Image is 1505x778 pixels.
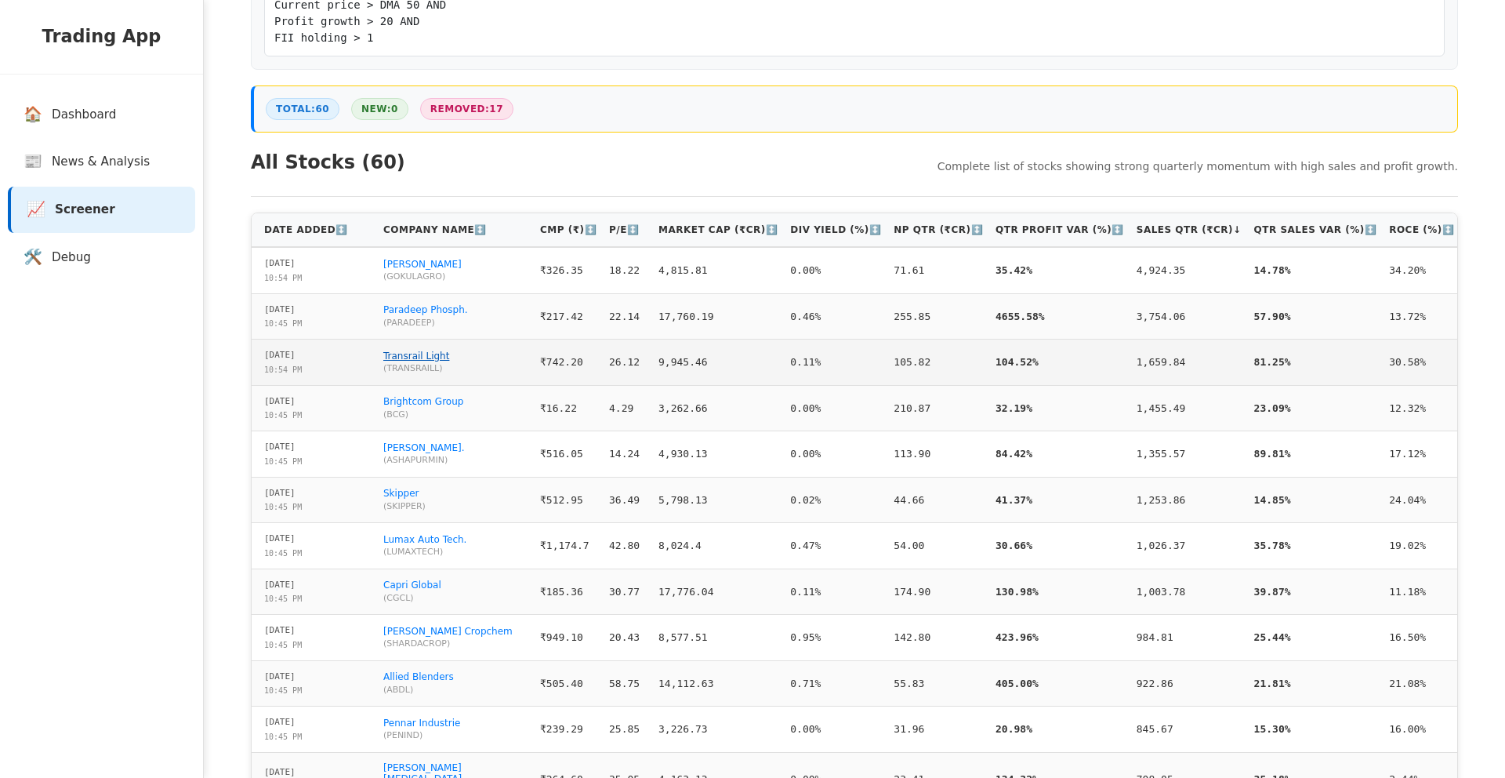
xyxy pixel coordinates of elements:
[534,247,603,293] td: ₹326.35
[989,615,1130,661] td: 423.96%
[383,730,528,740] span: ( PENIND )
[264,349,296,362] div: [DATE]
[603,293,652,340] td: 22.14
[887,431,989,478] td: 113.90
[1248,431,1384,478] td: 89.81%
[264,671,296,684] div: [DATE]
[887,523,989,569] td: 54.00
[264,304,296,317] div: [DATE]
[887,293,989,340] td: 255.85
[603,707,652,753] td: 25.85
[264,456,302,467] div: 10:45 PM
[251,148,405,176] h2: All Stocks ( 60 )
[383,638,528,649] span: ( SHARDACROP )
[534,213,603,247] th: CMP (₹) ↕️
[1130,615,1248,661] td: 984.81
[383,593,528,603] span: ( CGCL )
[377,213,534,247] th: Company Name ↕️
[534,431,603,478] td: ₹516.05
[264,716,296,729] div: [DATE]
[1130,293,1248,340] td: 3,754.06
[55,201,115,219] span: Screener
[383,580,441,591] a: Capri Global
[937,158,1458,175] p: Complete list of stocks showing strong quarterly momentum with high sales and profit growth.
[784,477,887,523] td: 0.02%
[1248,340,1384,386] td: 81.25%
[264,579,296,592] div: [DATE]
[534,569,603,615] td: ₹185.36
[652,523,784,569] td: 8,024.4
[1248,293,1384,340] td: 57.90%
[989,293,1130,340] td: 4655.58%
[989,477,1130,523] td: 41.37%
[1383,340,1460,386] td: 30.58%
[383,259,462,270] a: [PERSON_NAME]
[8,139,195,185] a: 📰News & Analysis
[383,271,528,282] span: ( GOKULAGRO )
[887,247,989,293] td: 71.61
[784,247,887,293] td: 0.00%
[264,318,302,329] div: 10:45 PM
[652,247,784,293] td: 4,815.81
[383,488,419,499] a: Skipper
[534,293,603,340] td: ₹217.42
[784,340,887,386] td: 0.11%
[266,98,339,120] span: Total: 60
[264,441,296,454] div: [DATE]
[652,340,784,386] td: 9,945.46
[1248,247,1384,293] td: 14.78%
[1130,213,1248,247] th: Sales Qtr (₹Cr) ↓
[603,431,652,478] td: 14.24
[784,431,887,478] td: 0.00%
[8,234,195,281] a: 🛠️Debug
[784,385,887,431] td: 0.00%
[1248,523,1384,569] td: 35.78%
[24,104,42,126] span: 🏠
[252,213,377,247] th: Date Added ↕️
[652,707,784,753] td: 3,226.73
[27,198,45,221] span: 📈
[383,671,454,682] a: Allied Blenders
[1248,213,1384,247] th: Qtr Sales Var (%) ↕️
[989,213,1130,247] th: Qtr Profit Var (%) ↕️
[1248,477,1384,523] td: 14.85%
[351,98,408,120] span: New: 0
[1248,707,1384,753] td: 15.30%
[1130,385,1248,431] td: 1,455.49
[1130,247,1248,293] td: 4,924.35
[603,340,652,386] td: 26.12
[887,385,989,431] td: 210.87
[264,409,302,421] div: 10:45 PM
[887,660,989,707] td: 55.83
[264,272,302,284] div: 10:54 PM
[264,624,296,638] div: [DATE]
[1248,385,1384,431] td: 23.09%
[784,523,887,569] td: 0.47%
[534,523,603,569] td: ₹1,174.7
[1248,615,1384,661] td: 25.44%
[1383,385,1460,431] td: 12.32%
[652,431,784,478] td: 4,930.13
[264,501,302,513] div: 10:45 PM
[1130,707,1248,753] td: 845.67
[989,660,1130,707] td: 405.00%
[534,615,603,661] td: ₹949.10
[24,151,42,173] span: 📰
[887,615,989,661] td: 142.80
[887,477,989,523] td: 44.66
[264,639,302,651] div: 10:45 PM
[989,340,1130,386] td: 104.52%
[1383,569,1460,615] td: 11.18%
[264,364,302,376] div: 10:54 PM
[784,615,887,661] td: 0.95%
[383,534,466,545] a: Lumax Auto Tech.
[603,477,652,523] td: 36.49
[652,660,784,707] td: 14,112.63
[1383,247,1460,293] td: 34.20%
[989,385,1130,431] td: 32.19%
[534,477,603,523] td: ₹512.95
[383,351,449,362] a: Transrail Light
[1130,340,1248,386] td: 1,659.84
[1130,477,1248,523] td: 1,253.86
[1248,660,1384,707] td: 21.81%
